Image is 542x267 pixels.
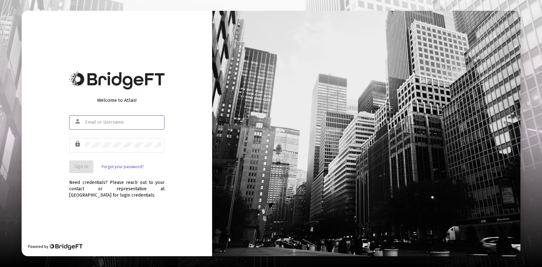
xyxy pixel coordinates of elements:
img: Bridge Financial Technology Logo [69,71,164,89]
div: Need credentials? Please reach out to your contact or representative at [GEOGRAPHIC_DATA] for log... [69,173,164,199]
mat-icon: lock [74,140,82,148]
mat-icon: person [74,118,82,125]
a: Forgot your password? [102,164,144,170]
div: Welcome to Atlas! [69,97,164,103]
input: Email or Username [85,120,161,125]
div: Powered by [28,244,82,250]
button: Sign In [69,160,93,173]
img: Bridge Financial Technology Logo [49,244,82,250]
span: Sign In [74,164,88,169]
